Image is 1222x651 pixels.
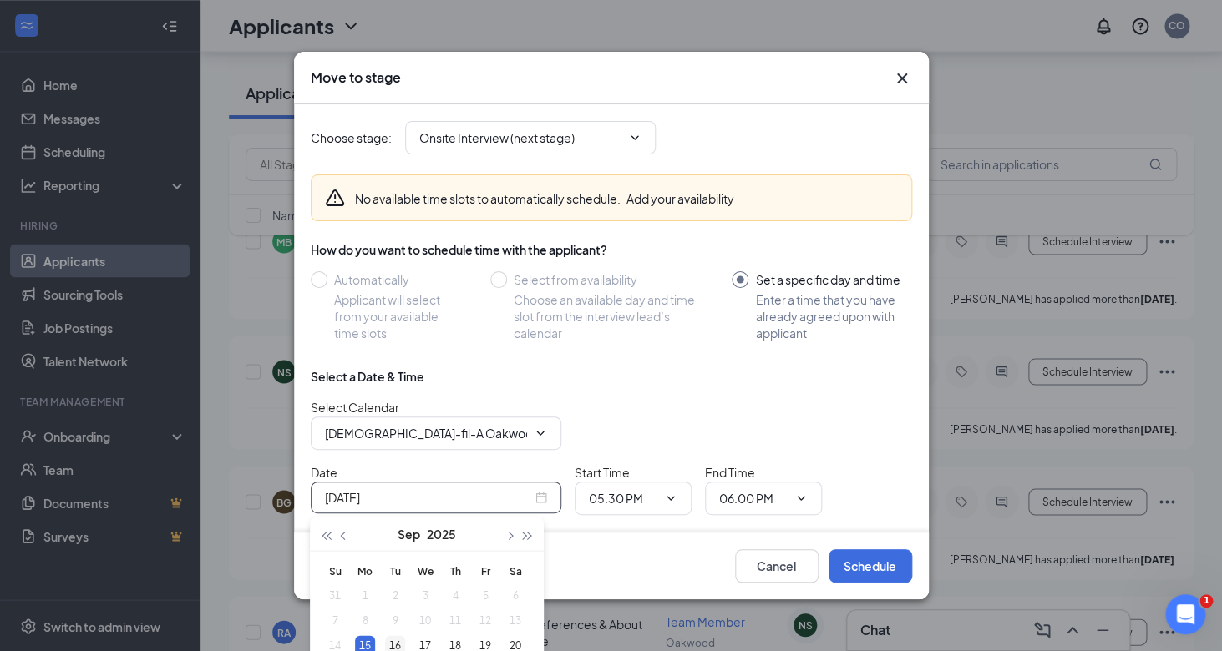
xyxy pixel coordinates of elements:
[589,489,657,507] input: Start time
[735,549,819,583] button: Cancel
[664,492,677,505] svg: ChevronDown
[575,465,630,480] span: Start Time
[892,68,912,88] button: Close
[705,465,755,480] span: End Time
[534,426,547,440] svg: ChevronDown
[350,558,380,583] th: Mo
[500,558,530,583] th: Sa
[311,129,392,147] span: Choose stage :
[470,558,500,583] th: Fr
[626,190,734,207] button: Add your availability
[311,241,912,258] div: How do you want to schedule time with the applicant?
[311,368,424,385] div: Select a Date & Time
[410,558,440,583] th: We
[311,465,337,480] span: Date
[311,68,401,87] h3: Move to stage
[440,558,470,583] th: Th
[794,492,808,505] svg: ChevronDown
[892,68,912,88] svg: Cross
[427,517,456,550] button: 2025
[1165,594,1205,634] iframe: Intercom live chat
[628,131,641,144] svg: ChevronDown
[829,549,912,583] button: Schedule
[320,558,350,583] th: Su
[398,517,420,550] button: Sep
[1199,594,1213,608] span: 1
[325,188,345,208] svg: Warning
[380,558,410,583] th: Tu
[719,489,788,507] input: End time
[325,488,532,507] input: Sep 15, 2025
[355,190,734,207] div: No available time slots to automatically schedule.
[311,400,399,415] span: Select Calendar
